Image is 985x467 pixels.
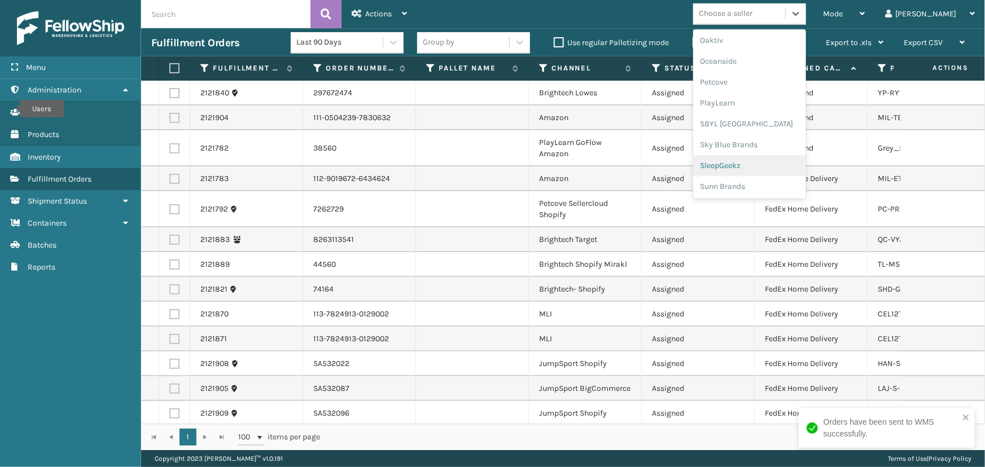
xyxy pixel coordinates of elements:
a: QC-VYA9-MR1G [878,235,931,244]
label: Pallet Name [439,63,507,73]
td: 111-0504239-7830632 [303,105,416,130]
td: Assigned [642,376,755,401]
td: Assigned [642,166,755,191]
span: Containers [28,218,67,228]
td: 8263113541 [303,227,416,252]
td: 113-7824913-0129002 [303,327,416,351]
td: 7262729 [303,191,416,227]
div: Sky Blue Brands [693,134,806,155]
div: Petcove [693,72,806,92]
label: Channel [551,63,620,73]
td: 38560 [303,130,416,166]
a: YP-RY1Z-9X9A [878,88,928,98]
a: 2121904 [200,112,229,124]
a: 2121821 [200,284,227,295]
h3: Fulfillment Orders [151,36,239,50]
td: Assigned [642,252,755,277]
label: Status [664,63,733,73]
td: FedEx Home Delivery [755,227,868,252]
td: 44560 [303,252,416,277]
a: HAN-S-21050-06 [878,359,936,368]
a: 2121870 [200,309,229,320]
td: SA532096 [303,401,416,426]
td: FedEx Ground [755,81,868,105]
td: Brightech- Shopify [529,277,642,302]
td: FedEx Home Delivery [755,252,868,277]
label: Product SKU [890,63,958,73]
td: FedEx Home Delivery [755,302,868,327]
img: logo [17,11,124,45]
td: Assigned [642,277,755,302]
td: Assigned [642,327,755,351]
label: Order Number [326,63,394,73]
a: MIL-TBLE-A [878,113,918,122]
div: SBYL [GEOGRAPHIC_DATA] [693,113,806,134]
span: Batches [28,240,56,250]
td: MLI [529,302,642,327]
div: Orders have been sent to WMS successfully. [824,416,959,440]
td: JumpSport Shopify [529,401,642,426]
td: 74164 [303,277,416,302]
td: SA532087 [303,376,416,401]
a: Grey_Block_40_FBM [878,143,956,153]
div: Oceanside [693,51,806,72]
a: 2121783 [200,173,229,184]
a: CEL12TXL [878,309,912,319]
a: 2121889 [200,259,230,270]
a: 2121871 [200,333,227,345]
span: Inventory [28,152,61,162]
td: Brightech Lowes [529,81,642,105]
label: Assigned Carrier Service [777,63,846,73]
a: CEL12TXL [878,334,912,343]
a: 2121782 [200,143,229,154]
td: FedEx Home Delivery [755,401,868,426]
p: Copyright 2023 [PERSON_NAME]™ v 1.0.191 [155,450,283,467]
td: FedEx Home Delivery [755,191,868,227]
div: 1 - 28 of 28 items [336,431,973,443]
td: JumpSport BigCommerce [529,376,642,401]
span: Mode [823,9,843,19]
span: Fulfillment Orders [28,174,91,184]
td: JumpSport Shopify [529,351,642,376]
td: FedEx Ground [755,130,868,166]
td: Brightech Target [529,227,642,252]
td: FedEx Home Delivery [755,327,868,351]
div: Last 90 Days [296,37,384,49]
a: SHD-GLSW250 [878,284,930,294]
label: Fulfillment Order Id [213,63,281,73]
span: Shipment Status [28,196,87,206]
td: Assigned [642,302,755,327]
div: SleepGeekz [693,155,806,176]
td: 113-7824913-0129002 [303,302,416,327]
div: PlayLearn [693,92,806,113]
td: 112-9019672-6434624 [303,166,416,191]
button: close [962,413,970,424]
a: 2121840 [200,87,229,99]
span: Actions [365,9,392,19]
span: Reports [28,262,55,272]
a: 2121908 [200,358,229,369]
label: Use regular Palletizing mode [554,38,669,47]
a: 1 [180,429,196,446]
a: LAJ-S-10629A [878,384,925,393]
span: Menu [26,63,46,72]
a: PC-PRRTK-GRY [878,204,931,214]
td: Assigned [642,351,755,376]
a: TL-MSHRM-WHT [878,259,936,269]
div: Choose a seller [699,8,752,20]
div: Oaktiv [693,30,806,51]
td: FedEx Home Delivery [755,166,868,191]
td: Brightech Shopify Mirakl [529,252,642,277]
span: Actions [897,59,975,77]
label: Orders to be shipped [DATE] [693,38,802,47]
span: items per page [238,429,321,446]
td: 297672474 [303,81,416,105]
span: Administration [28,85,81,95]
div: Group by [423,37,454,49]
td: Petcove Sellercloud Shopify [529,191,642,227]
span: 100 [238,431,255,443]
td: FedEx Home Delivery [755,376,868,401]
a: 2121792 [200,204,228,215]
td: FedEx Home Delivery [755,277,868,302]
span: Export to .xls [826,38,872,47]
